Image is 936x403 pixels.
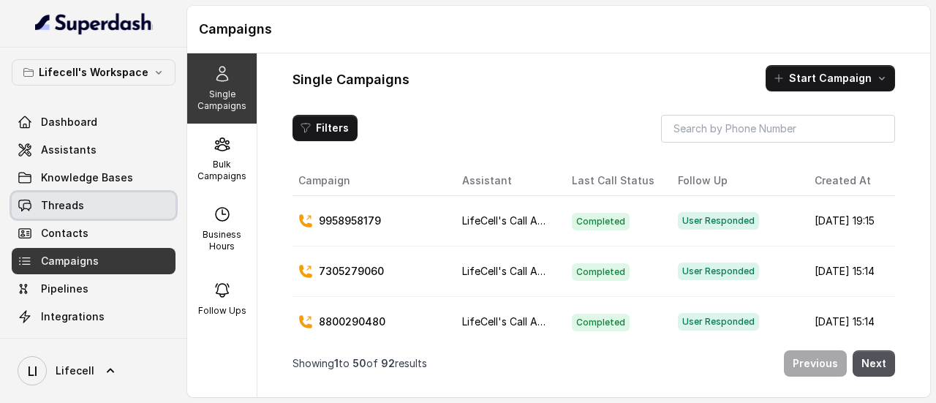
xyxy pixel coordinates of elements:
[572,314,630,331] span: Completed
[292,115,358,141] button: Filters
[572,263,630,281] span: Completed
[12,192,175,219] a: Threads
[198,305,246,317] p: Follow Ups
[462,214,575,227] span: LifeCell's Call Assistant
[678,212,759,230] span: User Responded
[678,263,759,280] span: User Responded
[666,166,803,196] th: Follow Up
[853,350,895,377] button: Next
[319,264,384,279] p: 7305279060
[12,220,175,246] a: Contacts
[41,226,88,241] span: Contacts
[12,304,175,330] a: Integrations
[784,350,847,377] button: Previous
[292,166,450,196] th: Campaign
[319,214,381,228] p: 9958958179
[12,276,175,302] a: Pipelines
[450,166,560,196] th: Assistant
[41,254,99,268] span: Campaigns
[352,357,366,369] span: 50
[572,213,630,230] span: Completed
[193,159,251,182] p: Bulk Campaigns
[193,229,251,252] p: Business Hours
[678,313,759,331] span: User Responded
[12,59,175,86] button: Lifecell's Workspace
[803,196,890,246] td: [DATE] 19:15
[560,166,666,196] th: Last Call Status
[319,315,385,329] p: 8800290480
[12,137,175,163] a: Assistants
[12,248,175,274] a: Campaigns
[193,88,251,112] p: Single Campaigns
[35,12,153,35] img: light.svg
[199,18,918,41] h1: Campaigns
[803,297,890,347] td: [DATE] 15:14
[12,109,175,135] a: Dashboard
[41,170,133,185] span: Knowledge Bases
[803,246,890,297] td: [DATE] 15:14
[41,143,97,157] span: Assistants
[292,342,895,385] nav: Pagination
[41,115,97,129] span: Dashboard
[766,65,895,91] button: Start Campaign
[334,357,339,369] span: 1
[462,265,575,277] span: LifeCell's Call Assistant
[292,68,409,91] h1: Single Campaigns
[803,166,890,196] th: Created At
[41,198,84,213] span: Threads
[12,165,175,191] a: Knowledge Bases
[292,356,427,371] p: Showing to of results
[12,350,175,391] a: Lifecell
[661,115,895,143] input: Search by Phone Number
[41,309,105,324] span: Integrations
[39,64,148,81] p: Lifecell's Workspace
[28,364,37,379] text: LI
[56,364,94,378] span: Lifecell
[462,315,575,328] span: LifeCell's Call Assistant
[12,331,175,358] a: API Settings
[41,337,105,352] span: API Settings
[381,357,395,369] span: 92
[41,282,88,296] span: Pipelines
